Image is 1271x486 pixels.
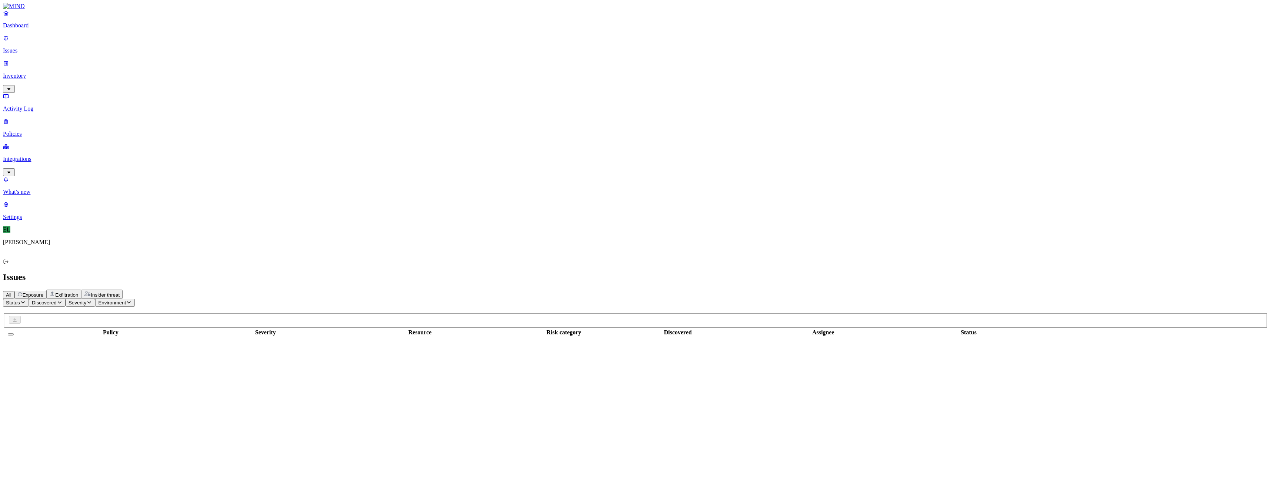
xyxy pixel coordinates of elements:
[32,300,57,306] span: Discovered
[3,60,1268,92] a: Inventory
[3,3,1268,10] a: MIND
[3,272,1268,282] h2: Issues
[55,292,78,298] span: Exfiltration
[3,214,1268,220] p: Settings
[3,10,1268,29] a: Dashboard
[6,292,11,298] span: All
[3,72,1268,79] p: Inventory
[3,35,1268,54] a: Issues
[328,329,511,336] div: Resource
[23,292,43,298] span: Exposure
[3,131,1268,137] p: Policies
[616,329,739,336] div: Discovered
[3,226,10,233] span: EL
[513,329,615,336] div: Risk category
[3,22,1268,29] p: Dashboard
[8,333,14,335] button: Select all
[3,47,1268,54] p: Issues
[3,143,1268,175] a: Integrations
[3,118,1268,137] a: Policies
[98,300,126,306] span: Environment
[3,189,1268,195] p: What's new
[741,329,906,336] div: Assignee
[69,300,86,306] span: Severity
[3,3,25,10] img: MIND
[3,105,1268,112] p: Activity Log
[3,176,1268,195] a: What's new
[6,300,20,306] span: Status
[3,93,1268,112] a: Activity Log
[3,156,1268,162] p: Integrations
[3,201,1268,220] a: Settings
[907,329,1030,336] div: Status
[204,329,327,336] div: Severity
[91,292,120,298] span: Insider threat
[3,239,1268,246] p: [PERSON_NAME]
[19,329,203,336] div: Policy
